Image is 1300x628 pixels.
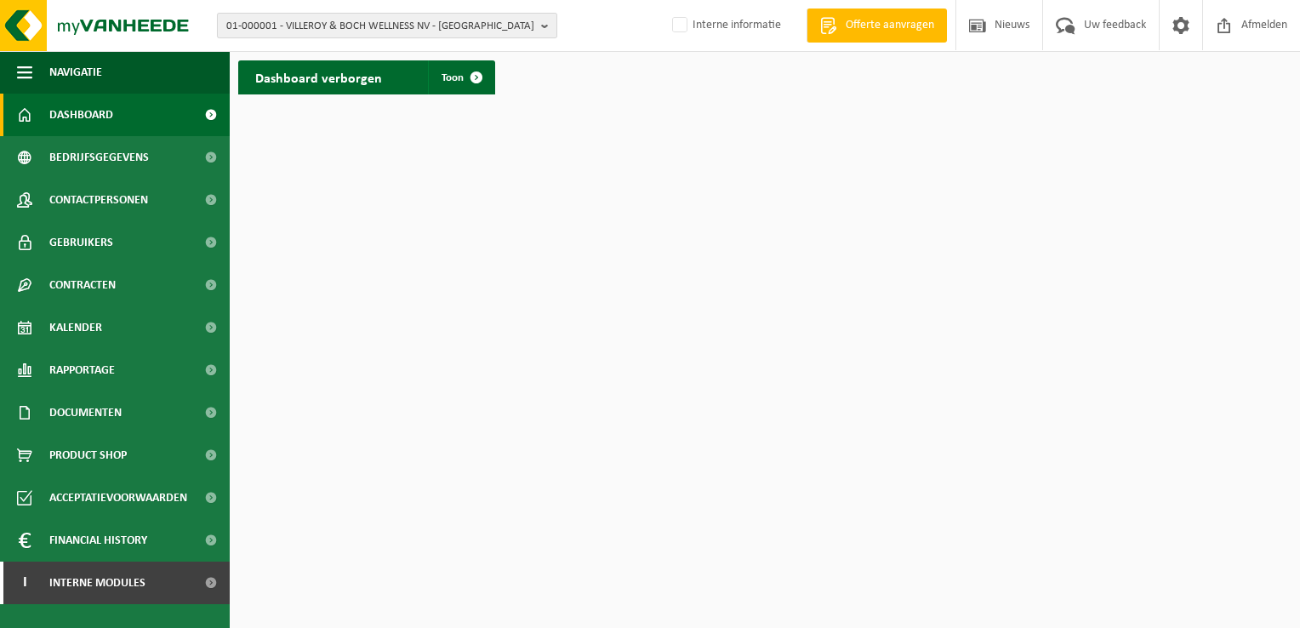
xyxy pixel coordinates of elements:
[49,391,122,434] span: Documenten
[49,477,187,519] span: Acceptatievoorwaarden
[49,179,148,221] span: Contactpersonen
[49,519,147,562] span: Financial History
[238,60,399,94] h2: Dashboard verborgen
[49,221,113,264] span: Gebruikers
[226,14,534,39] span: 01-000001 - VILLEROY & BOCH WELLNESS NV - [GEOGRAPHIC_DATA]
[49,264,116,306] span: Contracten
[807,9,947,43] a: Offerte aanvragen
[49,306,102,349] span: Kalender
[49,51,102,94] span: Navigatie
[49,136,149,179] span: Bedrijfsgegevens
[17,562,32,604] span: I
[49,94,113,136] span: Dashboard
[841,17,938,34] span: Offerte aanvragen
[49,562,145,604] span: Interne modules
[669,13,781,38] label: Interne informatie
[217,13,557,38] button: 01-000001 - VILLEROY & BOCH WELLNESS NV - [GEOGRAPHIC_DATA]
[428,60,493,94] a: Toon
[49,349,115,391] span: Rapportage
[49,434,127,477] span: Product Shop
[442,72,464,83] span: Toon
